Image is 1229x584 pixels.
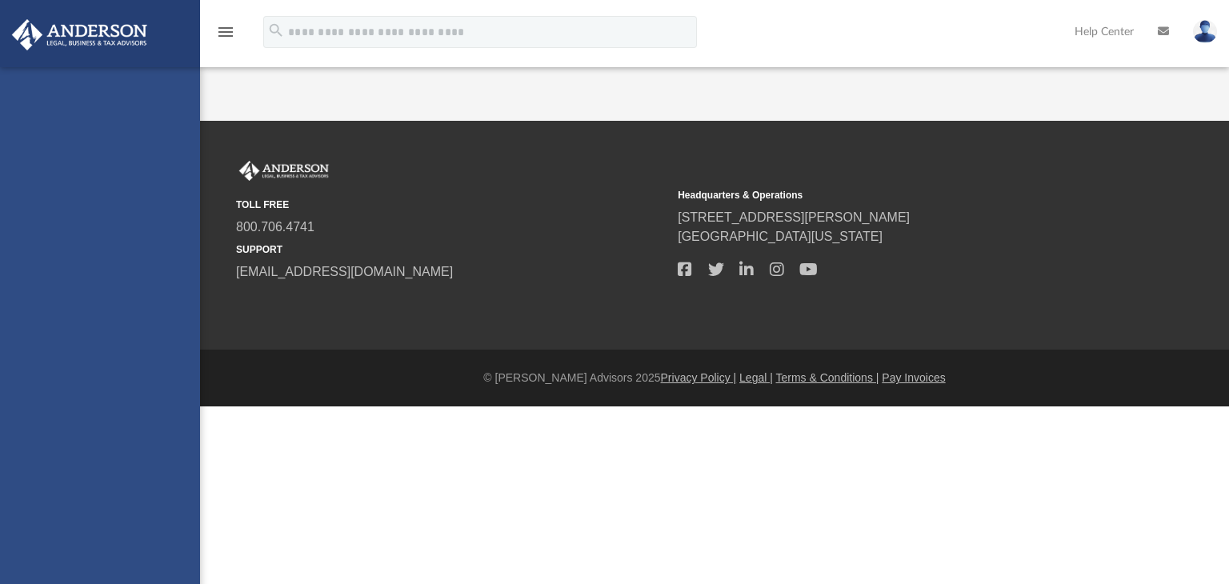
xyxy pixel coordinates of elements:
[216,22,235,42] i: menu
[216,30,235,42] a: menu
[7,19,152,50] img: Anderson Advisors Platinum Portal
[236,161,332,182] img: Anderson Advisors Platinum Portal
[267,22,285,39] i: search
[739,371,773,384] a: Legal |
[678,188,1108,202] small: Headquarters & Operations
[200,370,1229,386] div: © [PERSON_NAME] Advisors 2025
[236,220,314,234] a: 800.706.4741
[678,210,910,224] a: [STREET_ADDRESS][PERSON_NAME]
[661,371,737,384] a: Privacy Policy |
[236,242,667,257] small: SUPPORT
[236,198,667,212] small: TOLL FREE
[776,371,879,384] a: Terms & Conditions |
[1193,20,1217,43] img: User Pic
[236,265,453,278] a: [EMAIL_ADDRESS][DOMAIN_NAME]
[882,371,945,384] a: Pay Invoices
[678,230,883,243] a: [GEOGRAPHIC_DATA][US_STATE]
